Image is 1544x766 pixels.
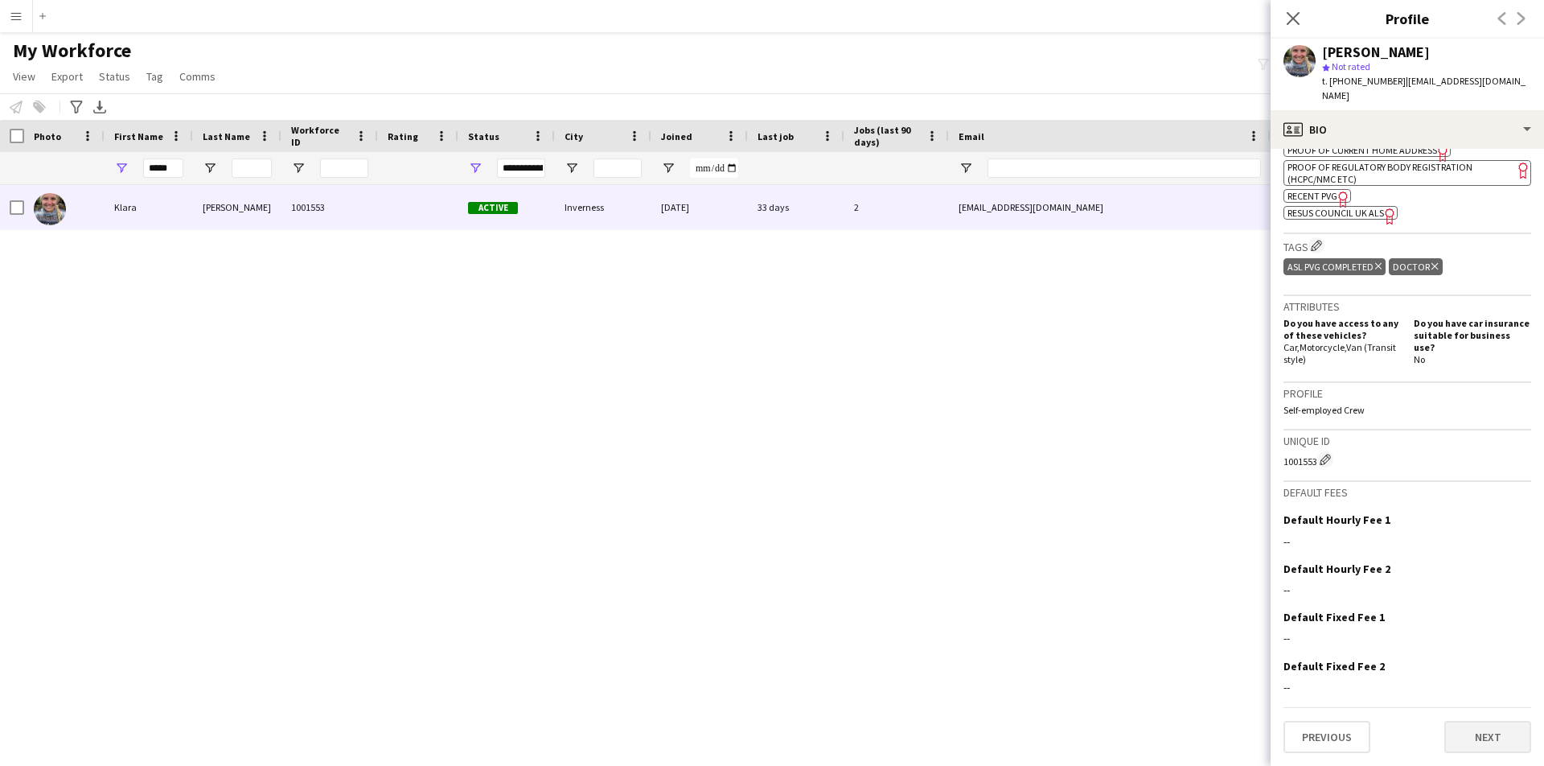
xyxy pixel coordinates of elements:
[1283,562,1390,576] h3: Default Hourly Fee 2
[690,159,738,178] input: Joined Filter Input
[1287,144,1437,156] span: Proof of Current Home Address
[988,159,1261,178] input: Email Filter Input
[1332,60,1370,72] span: Not rated
[34,130,61,142] span: Photo
[959,130,984,142] span: Email
[1271,8,1544,29] h3: Profile
[143,159,183,178] input: First Name Filter Input
[1283,434,1531,448] h3: Unique ID
[34,193,66,225] img: Klara Weaver
[173,66,222,87] a: Comms
[959,161,973,175] button: Open Filter Menu
[1287,207,1384,219] span: Resus Council UK ALS
[661,161,675,175] button: Open Filter Menu
[1300,341,1346,353] span: Motorcycle ,
[99,69,130,84] span: Status
[1283,451,1531,467] div: 1001553
[468,161,482,175] button: Open Filter Menu
[1322,45,1430,60] div: [PERSON_NAME]
[146,69,163,84] span: Tag
[140,66,170,87] a: Tag
[1322,75,1406,87] span: t. [PHONE_NUMBER]
[1283,299,1531,314] h3: Attributes
[193,185,281,229] div: [PERSON_NAME]
[555,185,651,229] div: Inverness
[1283,659,1385,673] h3: Default Fixed Fee 2
[748,185,844,229] div: 33 days
[758,130,794,142] span: Last job
[1389,258,1442,275] div: Doctor
[1283,631,1531,645] div: --
[1283,341,1396,365] span: Van (Transit style)
[291,161,306,175] button: Open Filter Menu
[114,161,129,175] button: Open Filter Menu
[13,69,35,84] span: View
[1444,721,1531,753] button: Next
[1283,404,1531,416] p: Self-employed Crew
[565,130,583,142] span: City
[1283,386,1531,401] h3: Profile
[1283,485,1531,500] h3: Default fees
[281,185,378,229] div: 1001553
[844,185,949,229] div: 2
[854,124,920,148] span: Jobs (last 90 days)
[1283,534,1531,549] div: --
[67,97,86,117] app-action-btn: Advanced filters
[1283,680,1531,694] div: --
[92,66,137,87] a: Status
[1283,258,1386,275] div: ASL PVG Completed
[651,185,748,229] div: [DATE]
[565,161,579,175] button: Open Filter Menu
[1414,353,1425,365] span: No
[1283,513,1390,527] h3: Default Hourly Fee 1
[1287,161,1472,185] span: Proof of Regulatory Body Registration (HCPC/NMC etc)
[320,159,368,178] input: Workforce ID Filter Input
[45,66,89,87] a: Export
[1414,317,1531,353] h5: Do you have car insurance suitable for business use?
[203,130,250,142] span: Last Name
[949,185,1271,229] div: [EMAIL_ADDRESS][DOMAIN_NAME]
[661,130,692,142] span: Joined
[1283,237,1531,254] h3: Tags
[105,185,193,229] div: Klara
[1283,583,1531,597] div: --
[90,97,109,117] app-action-btn: Export XLSX
[291,124,349,148] span: Workforce ID
[388,130,418,142] span: Rating
[179,69,216,84] span: Comms
[1283,317,1401,341] h5: Do you have access to any of these vehicles?
[1283,610,1385,624] h3: Default Fixed Fee 1
[6,66,42,87] a: View
[1322,75,1526,101] span: | [EMAIL_ADDRESS][DOMAIN_NAME]
[1283,341,1300,353] span: Car ,
[1271,110,1544,149] div: Bio
[13,39,131,63] span: My Workforce
[1287,190,1337,202] span: Recent PVG
[593,159,642,178] input: City Filter Input
[468,130,499,142] span: Status
[203,161,217,175] button: Open Filter Menu
[51,69,83,84] span: Export
[1283,721,1370,753] button: Previous
[232,159,272,178] input: Last Name Filter Input
[114,130,163,142] span: First Name
[468,202,518,214] span: Active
